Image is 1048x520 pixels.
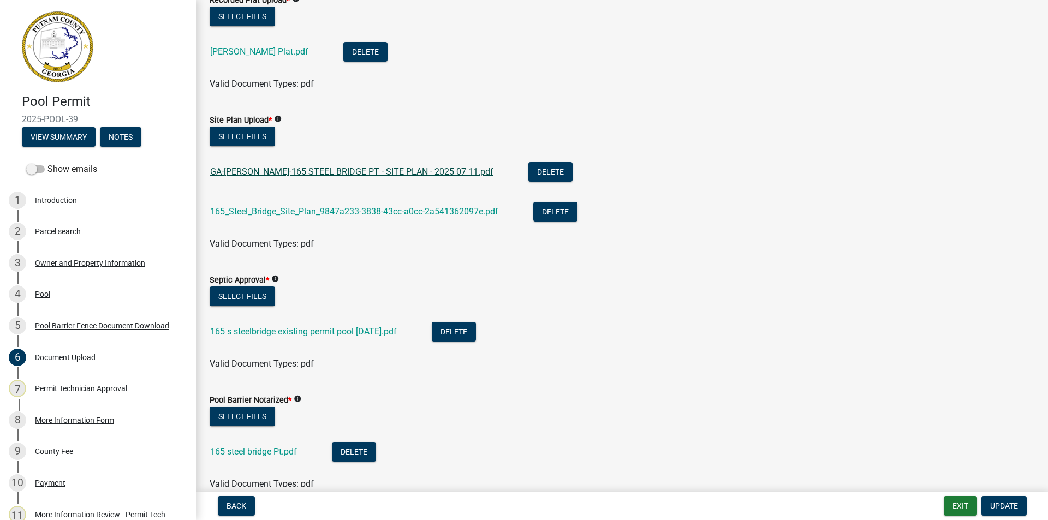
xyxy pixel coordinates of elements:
[528,168,573,178] wm-modal-confirm: Delete Document
[22,11,93,82] img: Putnam County, Georgia
[9,192,26,209] div: 1
[35,479,65,487] div: Payment
[22,133,96,142] wm-modal-confirm: Summary
[35,196,77,204] div: Introduction
[26,163,97,176] label: Show emails
[210,79,314,89] span: Valid Document Types: pdf
[9,254,26,272] div: 3
[294,395,301,403] i: info
[210,238,314,249] span: Valid Document Types: pdf
[210,46,308,57] a: [PERSON_NAME] Plat.pdf
[210,166,493,177] a: GA-[PERSON_NAME]-165 STEEL BRIDGE PT - SITE PLAN - 2025 07 11.pdf
[981,496,1027,516] button: Update
[210,407,275,426] button: Select files
[210,127,275,146] button: Select files
[218,496,255,516] button: Back
[35,447,73,455] div: County Fee
[9,349,26,366] div: 6
[35,228,81,235] div: Parcel search
[100,133,141,142] wm-modal-confirm: Notes
[35,290,50,298] div: Pool
[332,447,376,458] wm-modal-confirm: Delete Document
[227,501,246,510] span: Back
[9,411,26,429] div: 8
[210,206,498,217] a: 165_Steel_Bridge_Site_Plan_9847a233-3838-43cc-a0cc-2a541362097e.pdf
[533,202,577,222] button: Delete
[9,443,26,460] div: 9
[9,317,26,334] div: 5
[9,474,26,492] div: 10
[944,496,977,516] button: Exit
[210,358,314,369] span: Valid Document Types: pdf
[271,275,279,283] i: info
[210,277,269,284] label: Septic Approval
[343,47,388,58] wm-modal-confirm: Delete Document
[35,259,145,267] div: Owner and Property Information
[22,114,175,124] span: 2025-POOL-39
[210,117,272,124] label: Site Plan Upload
[35,354,96,361] div: Document Upload
[210,286,275,306] button: Select files
[22,127,96,147] button: View Summary
[22,94,188,110] h4: Pool Permit
[432,327,476,338] wm-modal-confirm: Delete Document
[210,326,397,337] a: 165 s steelbridge existing permit pool [DATE].pdf
[35,511,165,518] div: More Information Review - Permit Tech
[9,380,26,397] div: 7
[533,207,577,218] wm-modal-confirm: Delete Document
[274,115,282,123] i: info
[100,127,141,147] button: Notes
[35,385,127,392] div: Permit Technician Approval
[210,446,297,457] a: 165 steel bridge Pt.pdf
[210,479,314,489] span: Valid Document Types: pdf
[432,322,476,342] button: Delete
[9,223,26,240] div: 2
[990,501,1018,510] span: Update
[332,442,376,462] button: Delete
[210,397,291,404] label: Pool Barrier Notarized
[210,7,275,26] button: Select files
[528,162,573,182] button: Delete
[343,42,388,62] button: Delete
[35,416,114,424] div: More Information Form
[35,322,169,330] div: Pool Barrier Fence Document Download
[9,285,26,303] div: 4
